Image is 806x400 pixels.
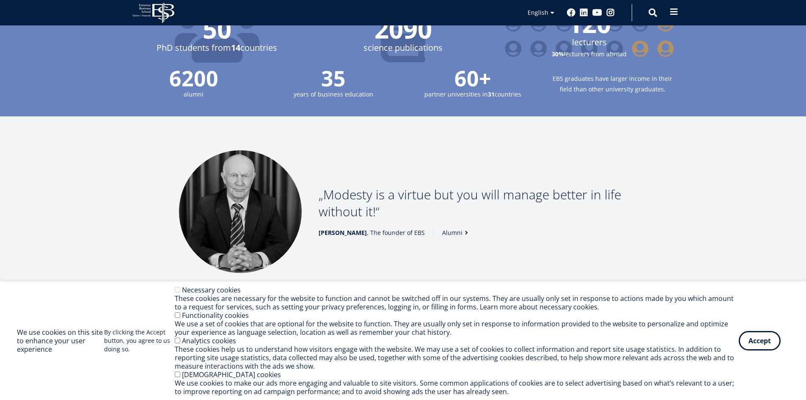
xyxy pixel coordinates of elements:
[17,328,104,353] h2: We use cookies on this site to enhance your user experience
[551,73,674,94] small: EBS graduates have larger income in their field than other university graduates.
[606,8,615,17] a: Instagram
[272,89,395,99] small: years of business education
[319,229,367,237] strong: [PERSON_NAME]
[182,311,249,320] label: Functionality cookies
[231,42,240,53] strong: 14
[319,41,488,54] span: science publications
[175,294,739,311] div: These cookies are necessary for the website to function and cannot be switched off in our systems...
[175,379,739,396] div: We use cookies to make our ads more engaging and valuable to site visitors. Some common applicati...
[132,41,302,54] span: PhD students from countries
[182,336,236,345] label: Analytics cookies
[739,331,781,350] button: Accept
[442,229,471,237] a: Alumni
[319,229,425,237] span: , The founder of EBS
[412,89,534,99] small: partner universities in countries
[505,49,674,59] small: lecturers from abroad
[319,186,627,220] p: Modesty is a virtue but you will manage better in life without it!
[175,320,739,337] div: We use a set of cookies that are optional for the website to function. They are usually only set ...
[488,90,495,98] strong: 31
[182,285,241,295] label: Necessary cookies
[182,370,281,379] label: [DEMOGRAPHIC_DATA] cookies
[132,89,255,99] small: alumni
[132,16,302,41] span: 50
[175,345,739,370] div: These cookies help us to understand how visitors engage with the website. We may use a set of coo...
[592,8,602,17] a: Youtube
[179,150,302,273] img: Madis Habakuk
[412,68,534,89] span: 60+
[104,328,175,353] p: By clicking the Accept button, you agree to us doing so.
[580,8,588,17] a: Linkedin
[552,50,564,58] strong: 30%
[319,16,488,41] span: 2090
[567,8,575,17] a: Facebook
[132,68,255,89] span: 6200
[505,36,674,49] span: lecturers
[272,68,395,89] span: 35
